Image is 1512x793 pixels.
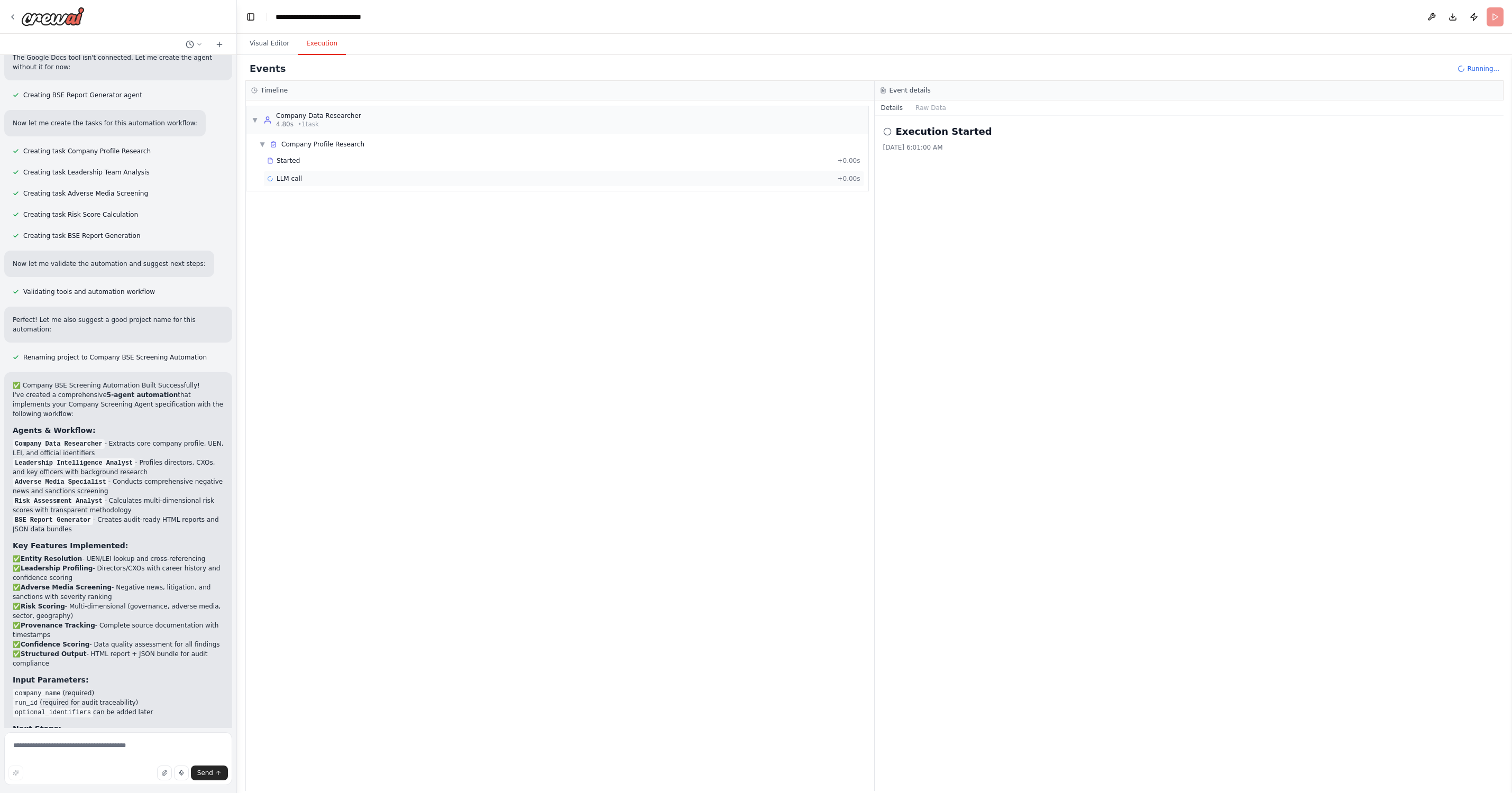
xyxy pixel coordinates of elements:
[13,496,224,515] li: - Calculates multi-dimensional risk scores with transparent methodology
[13,477,224,496] li: - Conducts comprehensive negative news and sanctions screening
[13,53,224,72] p: The Google Docs tool isn't connected. Let me create the agent without it for now:
[883,143,1496,152] div: [DATE] 6:01:00 AM
[21,7,85,26] img: Logo
[174,766,189,780] button: Click to speak your automation idea
[157,766,172,780] button: Upload files
[277,174,302,183] span: LLM call
[13,496,105,506] code: Risk Assessment Analyst
[13,439,105,449] code: Company Data Researcher
[21,603,65,610] strong: Risk Scoring
[250,61,286,76] h2: Events
[21,555,82,563] strong: Entity Resolution
[13,458,135,468] code: Leadership Intelligence Analyst
[23,210,138,219] span: Creating task Risk Score Calculation
[23,189,148,198] span: Creating task Adverse Media Screening
[13,698,40,708] code: run_id
[21,641,89,648] strong: Confidence Scoring
[13,381,224,390] h2: ✅ Company BSE Screening Automation Built Successfully!
[13,676,89,684] strong: Input Parameters:
[13,707,224,717] li: can be added later
[21,622,95,629] strong: Provenance Tracking
[13,390,224,419] p: I've created a comprehensive that implements your Company Screening Agent specification with the ...
[13,698,224,707] li: (required for audit traceability)
[13,477,108,487] code: Adverse Media Specialist
[837,174,860,183] span: + 0.00s
[23,147,151,155] span: Creating task Company Profile Research
[191,766,228,780] button: Send
[13,689,62,698] code: company_name
[107,391,178,399] strong: 5-agent automation
[13,426,96,435] strong: Agents & Workflow:
[259,140,265,149] span: ▼
[837,156,860,165] span: + 0.00s
[13,118,197,128] p: Now let me create the tasks for this automation workflow:
[21,584,112,591] strong: Adverse Media Screening
[23,168,150,177] span: Creating task Leadership Team Analysis
[181,38,207,51] button: Switch to previous chat
[896,124,992,139] h2: Execution Started
[23,232,141,240] span: Creating task BSE Report Generation
[241,33,298,55] button: Visual Editor
[13,515,93,525] code: BSE Report Generator
[276,12,404,22] nav: breadcrumb
[243,10,258,24] button: Hide left sidebar
[277,156,300,165] span: Started
[13,541,128,550] strong: Key Features Implemented:
[211,38,228,51] button: Start a new chat
[8,766,23,780] button: Improve this prompt
[13,708,93,717] code: optional_identifiers
[13,259,206,269] p: Now let me validate the automation and suggest next steps:
[890,86,931,95] h3: Event details
[252,116,258,124] span: ▼
[23,91,142,99] span: Creating BSE Report Generator agent
[13,515,224,534] li: - Creates audit-ready HTML reports and JSON data bundles
[13,458,224,477] li: - Profiles directors, CXOs, and key officers with background research
[298,33,346,55] button: Execution
[197,769,213,777] span: Send
[298,120,319,128] span: • 1 task
[13,688,224,698] li: (required)
[13,315,224,334] p: Perfect! Let me also suggest a good project name for this automation:
[261,86,288,95] h3: Timeline
[281,140,364,149] span: Company Profile Research
[21,565,93,572] strong: Leadership Profiling
[276,120,294,128] span: 4.80s
[13,724,61,733] strong: Next Steps:
[909,100,952,115] button: Raw Data
[13,554,224,668] p: ✅ - UEN/LEI lookup and cross-referencing ✅ - Directors/CXOs with career history and confidence sc...
[875,100,910,115] button: Details
[276,112,361,120] div: Company Data Researcher
[23,353,207,362] span: Renaming project to Company BSE Screening Automation
[21,650,86,658] strong: Structured Output
[1467,64,1499,73] span: Running...
[23,288,155,296] span: Validating tools and automation workflow
[13,439,224,458] li: - Extracts core company profile, UEN, LEI, and official identifiers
